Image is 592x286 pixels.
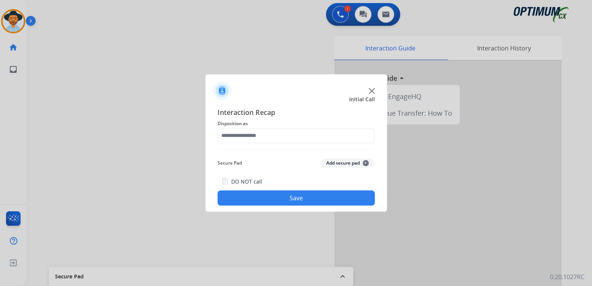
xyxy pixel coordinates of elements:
label: DO NOT call [231,178,262,185]
span: Secure Pad [218,159,242,168]
span: Disposition as [218,119,375,128]
img: contactIcon [213,82,231,100]
span: Initial Call [349,96,375,103]
p: 0.20.1027RC [550,272,584,281]
span: Interaction Recap [218,107,375,119]
button: Save [218,190,375,206]
button: Add secure pad+ [322,159,373,168]
span: + [363,160,369,166]
img: contact-recap-line.svg [218,149,375,150]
